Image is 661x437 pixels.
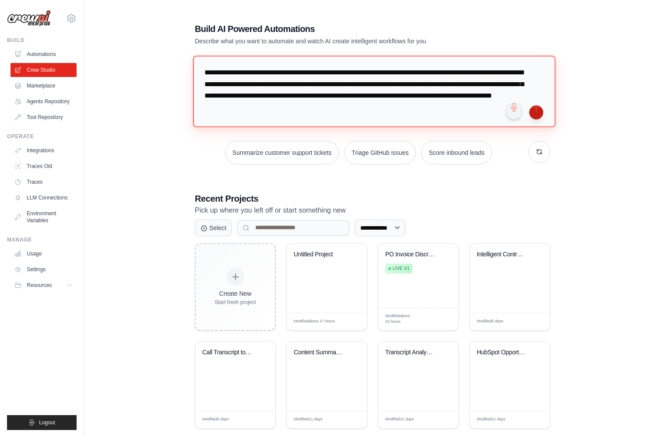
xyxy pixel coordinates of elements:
div: Content Summarizer & Google Sheets Storage [294,349,347,357]
span: Resources [27,282,52,289]
span: Modified about 23 hours [385,313,412,325]
span: Edit [346,318,354,325]
iframe: Chat Widget [617,395,661,437]
a: Agents Repository [11,94,77,108]
div: Manage [7,236,77,243]
h1: Build AI Powered Automations [195,23,489,35]
button: Get new suggestions [528,141,550,163]
span: Edit [529,318,537,325]
span: Modified about 17 hours [294,318,335,325]
span: Manage [412,316,428,322]
p: Pick up where you left off or start something new [195,205,550,216]
a: LLM Connections [11,191,77,205]
a: Tool Repository [11,110,77,124]
button: Click to speak your automation idea [506,103,522,120]
span: Edit [529,416,537,423]
a: Automations [11,47,77,61]
span: Modified 11 days [477,416,506,423]
div: Intelligent Contract Management & Negotiation System [477,251,530,259]
span: Edit [255,416,262,423]
span: Modified 11 days [385,416,414,423]
span: Edit [438,416,445,423]
span: Live v1 [393,265,409,272]
button: Summarize customer support tickets [225,141,339,164]
button: Score inbound leads [421,141,492,164]
div: PO Invoice Discrepancy Analyzer [385,251,438,259]
h3: Recent Projects [195,192,550,205]
a: Marketplace [11,79,77,93]
div: Create New [214,289,256,298]
div: Operate [7,133,77,140]
button: Logout [7,415,77,430]
a: Crew Studio [11,63,77,77]
a: Traces [11,175,77,189]
a: Settings [11,262,77,276]
button: Triage GitHub issues [344,141,416,164]
span: Modified 6 days [202,416,229,423]
span: Modified 11 days [294,416,323,423]
button: Select [195,220,232,236]
a: Usage [11,247,77,261]
img: Logo [7,10,51,27]
div: Build [7,37,77,44]
span: Modified 5 days [477,318,503,325]
a: Traces Old [11,159,77,173]
div: Manage deployment [412,316,434,322]
p: Describe what you want to automate and watch AI create intelligent workflows for you [195,37,489,45]
div: Transcript Analysis to Google Sheets [385,349,438,357]
span: Edit [346,416,354,423]
span: Logout [39,419,55,426]
div: Call Transcript to Asana Tasks Automation [202,349,255,357]
div: HubSpot Opportunity Intelligence Automation [477,349,530,357]
div: Untitled Project [294,251,347,259]
a: Environment Variables [11,206,77,227]
div: Start fresh project [214,299,256,306]
a: Integrations [11,143,77,157]
span: Edit [438,316,445,322]
button: Resources [11,278,77,292]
